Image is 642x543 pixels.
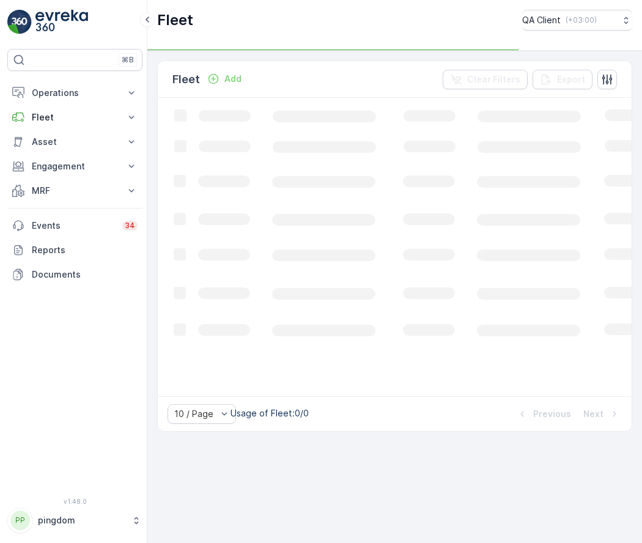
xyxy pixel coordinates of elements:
[125,221,135,231] p: 34
[7,130,142,154] button: Asset
[157,10,193,30] p: Fleet
[522,10,632,31] button: QA Client(+03:00)
[7,105,142,130] button: Fleet
[7,154,142,179] button: Engagement
[515,407,572,421] button: Previous
[583,408,603,420] p: Next
[32,220,115,232] p: Events
[172,71,200,88] p: Fleet
[582,407,622,421] button: Next
[533,70,592,89] button: Export
[10,511,30,530] div: PP
[566,15,597,25] p: ( +03:00 )
[32,185,118,197] p: MRF
[522,14,561,26] p: QA Client
[7,498,142,505] span: v 1.48.0
[32,111,118,124] p: Fleet
[202,72,246,86] button: Add
[7,262,142,287] a: Documents
[35,10,88,34] img: logo_light-DOdMpM7g.png
[32,268,138,281] p: Documents
[533,408,571,420] p: Previous
[7,81,142,105] button: Operations
[122,55,134,65] p: ⌘B
[32,244,138,256] p: Reports
[7,10,32,34] img: logo
[557,73,585,86] p: Export
[32,136,118,148] p: Asset
[32,160,118,172] p: Engagement
[7,179,142,203] button: MRF
[231,407,309,419] p: Usage of Fleet : 0/0
[7,213,142,238] a: Events34
[467,73,520,86] p: Clear Filters
[32,87,118,99] p: Operations
[38,514,125,526] p: pingdom
[443,70,528,89] button: Clear Filters
[224,73,242,85] p: Add
[7,238,142,262] a: Reports
[7,508,142,533] button: PPpingdom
